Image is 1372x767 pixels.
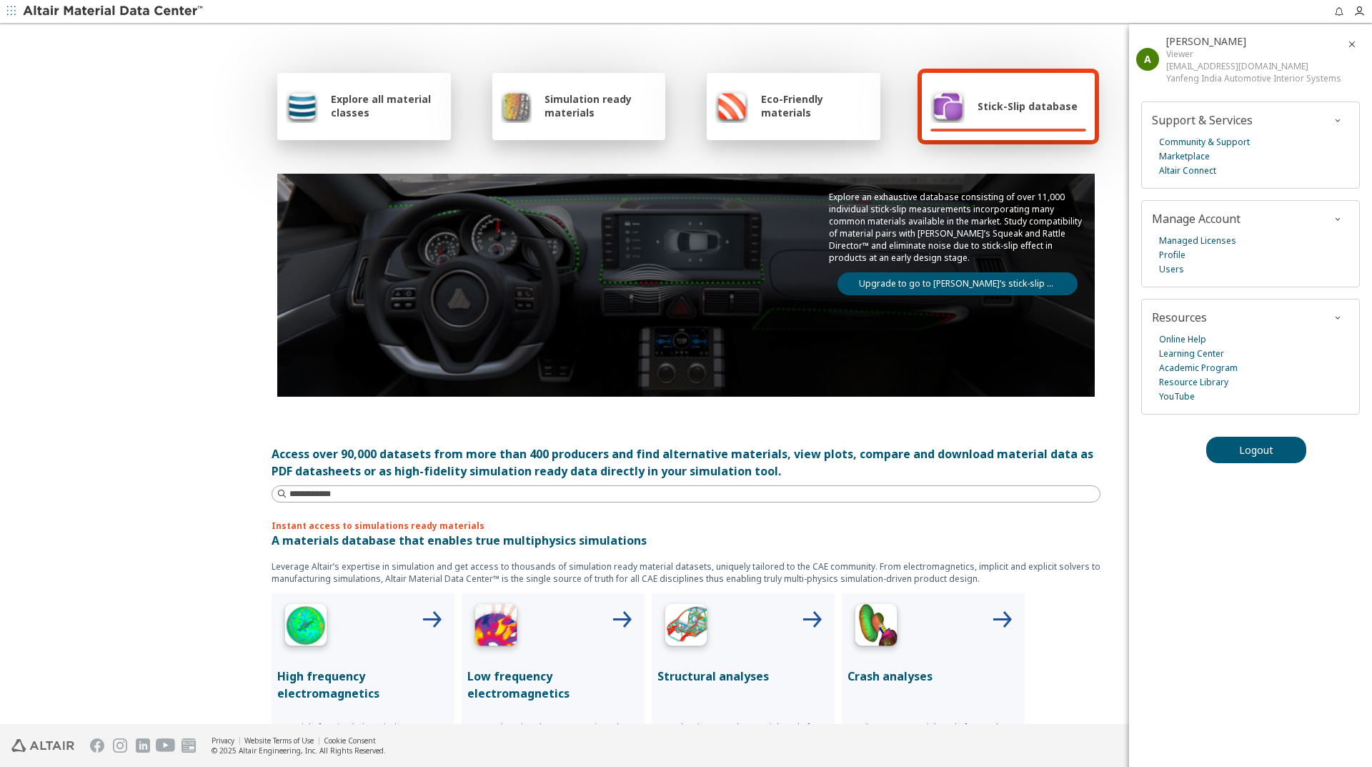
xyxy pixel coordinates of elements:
[847,722,1019,745] p: Ready to use material cards for crash solvers
[837,272,1078,295] a: Upgrade to go to [PERSON_NAME]’s stick-slip database
[1159,149,1210,164] a: Marketplace
[23,4,205,19] img: Altair Material Data Center
[1166,72,1343,84] div: Yanfeng India Automotive Interior Systems Pvt. Ltd.
[1159,164,1216,178] a: Altair Connect
[847,668,1019,685] p: Crash analyses
[847,599,905,656] img: Crash Analyses Icon
[1152,310,1207,325] span: Resources
[277,722,449,756] p: Materials for simulating wireless connectivity, electromagnetic compatibility, radar cross sectio...
[1159,375,1228,390] a: Resource Library
[1159,361,1238,375] a: Academic Program
[657,668,829,685] p: Structural analyses
[1159,390,1195,404] a: YouTube
[829,191,1086,264] p: Explore an exhaustive database consisting of over 11,000 individual stick-slip measurements incor...
[467,599,525,656] img: Low Frequency Icon
[1166,48,1343,60] div: Viewer
[212,746,386,756] div: © 2025 Altair Engineering, Inc. All Rights Reserved.
[1239,443,1273,457] span: Logout
[657,722,829,756] p: Download CAE ready material cards for leading simulation tools for structual analyses
[277,599,334,656] img: High Frequency Icon
[501,89,532,123] img: Simulation ready materials
[1166,60,1343,72] div: [EMAIL_ADDRESS][DOMAIN_NAME]
[324,736,376,746] a: Cookie Consent
[1206,437,1306,463] button: Logout
[545,92,657,119] span: Simulation ready materials
[1159,347,1224,361] a: Learning Center
[657,599,715,656] img: Structural Analyses Icon
[277,668,449,702] p: High frequency electromagnetics
[1144,52,1151,66] span: A
[272,560,1100,585] p: Leverage Altair’s expertise in simulation and get access to thousands of simulation ready materia...
[467,668,639,702] p: Low frequency electromagnetics
[715,89,748,123] img: Eco-Friendly materials
[212,736,234,746] a: Privacy
[272,445,1100,480] div: Access over 90,000 datasets from more than 400 producers and find alternative materials, view plo...
[1159,262,1184,277] a: Users
[761,92,871,119] span: Eco-Friendly materials
[286,89,318,123] img: Explore all material classes
[272,532,1100,549] p: A materials database that enables true multiphysics simulations
[930,89,965,123] img: Stick-Slip database
[1159,332,1206,347] a: Online Help
[244,736,314,746] a: Website Terms of Use
[1159,135,1250,149] a: Community & Support
[1152,211,1241,227] span: Manage Account
[1152,112,1253,128] span: Support & Services
[467,722,639,756] p: Comprehensive electromagnetic and thermal data for accurate e-Motor simulations with Altair FLUX
[11,739,74,752] img: Altair Engineering
[272,520,1100,532] p: Instant access to simulations ready materials
[978,99,1078,113] span: Stick-Slip database
[331,92,442,119] span: Explore all material classes
[1166,34,1246,48] span: Anil Choudhar
[1159,234,1236,248] a: Managed Licenses
[1159,248,1185,262] a: Profile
